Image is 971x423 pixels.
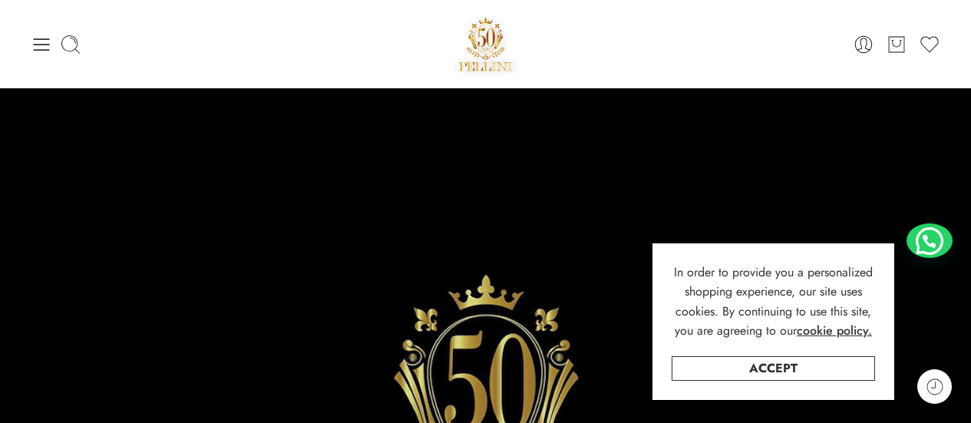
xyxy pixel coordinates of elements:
img: Pellini [453,12,519,77]
a: Wishlist [919,34,940,55]
a: Pellini - [453,12,519,77]
a: Login / Register [853,34,874,55]
a: Cart [886,34,907,55]
span: In order to provide you a personalized shopping experience, our site uses cookies. By continuing ... [674,263,873,340]
a: cookie policy. [797,321,872,341]
a: Accept [672,356,875,381]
